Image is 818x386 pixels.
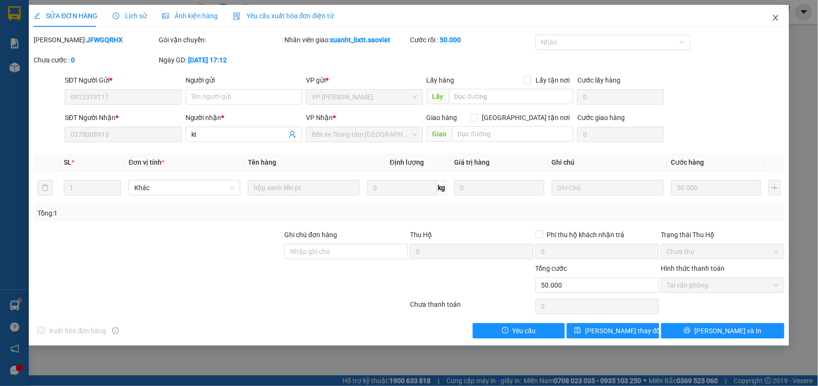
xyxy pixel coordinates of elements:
input: 0 [454,180,544,195]
span: Chưa thu [666,244,779,259]
span: Định lượng [390,158,424,166]
span: VP Gia Lâm [312,90,417,104]
b: [DATE] 17:12 [188,56,227,64]
span: SỬA ĐƠN HÀNG [34,12,97,20]
input: Ghi Chú [552,180,664,195]
span: Giá trị hàng [454,158,490,166]
span: kg [437,180,446,195]
span: Đơn vị tính [129,158,164,166]
div: Chưa thanh toán [409,299,535,316]
span: Yêu cầu [513,326,536,336]
span: [GEOGRAPHIC_DATA] tận nơi [478,112,573,123]
span: Xuất hóa đơn hàng [45,326,110,336]
span: edit [34,12,40,19]
b: xuanht_bxtt.saoviet [330,36,390,44]
div: Chưa cước : [34,55,157,65]
span: Lấy [427,89,449,104]
span: Thu Hộ [410,231,432,239]
div: Gói vận chuyển: [159,35,282,45]
span: VP Nhận [306,114,333,121]
div: VP gửi [306,75,423,85]
span: Lấy hàng [427,76,455,84]
span: Giao [427,126,452,142]
span: Lấy tận nơi [532,75,573,85]
button: exclamation-circleYêu cầu [473,323,565,338]
span: save [574,327,581,335]
span: clock-circle [113,12,119,19]
input: Cước lấy hàng [577,89,664,105]
span: [PERSON_NAME] và In [694,326,761,336]
div: SĐT Người Nhận [65,112,182,123]
span: Tên hàng [248,158,276,166]
button: printer[PERSON_NAME] và In [661,323,785,338]
div: Người gửi [186,75,303,85]
input: 0 [671,180,761,195]
input: Dọc đường [449,89,573,104]
span: Cước hàng [671,158,704,166]
span: Khác [134,181,234,195]
span: picture [162,12,169,19]
span: Ảnh kiện hàng [162,12,218,20]
div: Người nhận [186,112,303,123]
img: icon [233,12,241,20]
span: Giao hàng [427,114,457,121]
div: Nhân viên giao: [284,35,408,45]
div: Trạng thái Thu Hộ [661,229,784,240]
span: Tổng cước [536,265,567,272]
span: exclamation-circle [502,327,509,335]
span: [PERSON_NAME] thay đổi [585,326,662,336]
label: Cước giao hàng [577,114,625,121]
span: user-add [289,131,296,138]
input: Ghi chú đơn hàng [284,244,408,259]
input: Cước giao hàng [577,127,664,142]
button: plus [769,180,781,195]
button: delete [37,180,53,195]
b: JFWGQRHX [86,36,123,44]
div: [PERSON_NAME]: [34,35,157,45]
button: save[PERSON_NAME] thay đổi [567,323,659,338]
input: Dọc đường [452,126,573,142]
div: Cước rồi : [410,35,534,45]
label: Cước lấy hàng [577,76,620,84]
div: Tổng: 1 [37,208,316,218]
th: Ghi chú [548,153,667,172]
div: SĐT Người Gửi [65,75,182,85]
span: Yêu cầu xuất hóa đơn điện tử [233,12,334,20]
b: 50.000 [440,36,461,44]
label: Hình thức thanh toán [661,265,725,272]
span: close [772,14,780,22]
label: Ghi chú đơn hàng [284,231,337,239]
span: Lịch sử [113,12,147,20]
span: Bến xe Trung tâm Lào Cai [312,127,417,142]
span: SL [64,158,71,166]
div: Ngày GD: [159,55,282,65]
span: Phí thu hộ khách nhận trả [543,229,629,240]
span: printer [684,327,690,335]
b: 0 [71,56,75,64]
button: Close [762,5,789,32]
input: VD: Bàn, Ghế [248,180,360,195]
span: Tại văn phòng [666,278,779,292]
span: info-circle [112,327,119,334]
